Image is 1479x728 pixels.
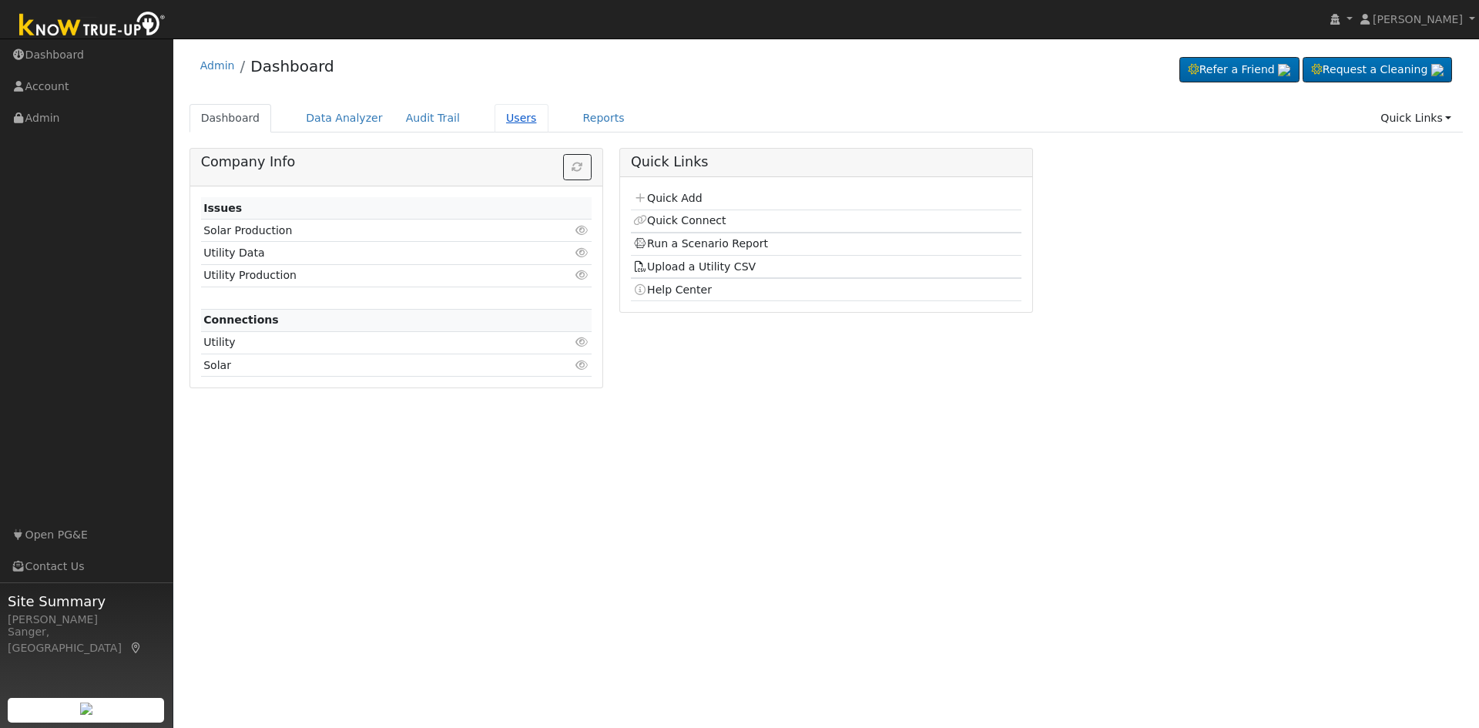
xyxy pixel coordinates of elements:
div: Sanger, [GEOGRAPHIC_DATA] [8,624,165,656]
a: Data Analyzer [294,104,394,133]
a: Run a Scenario Report [633,237,768,250]
td: Solar [201,354,528,377]
td: Solar Production [201,220,528,242]
span: [PERSON_NAME] [1373,13,1463,25]
i: Click to view [575,225,589,236]
i: Click to view [575,337,589,347]
a: Quick Links [1369,104,1463,133]
a: Audit Trail [394,104,471,133]
h5: Quick Links [631,154,1021,170]
a: Dashboard [189,104,272,133]
h5: Company Info [201,154,592,170]
a: Dashboard [250,57,334,75]
a: Refer a Friend [1179,57,1300,83]
i: Click to view [575,247,589,258]
strong: Issues [203,202,242,214]
a: Reports [572,104,636,133]
img: retrieve [1278,64,1290,76]
strong: Connections [203,314,279,326]
td: Utility [201,331,528,354]
a: Quick Connect [633,214,726,226]
i: Click to view [575,360,589,371]
a: Upload a Utility CSV [633,260,756,273]
a: Quick Add [633,192,702,204]
td: Utility Production [201,264,528,287]
i: Click to view [575,270,589,280]
a: Admin [200,59,235,72]
a: Request a Cleaning [1303,57,1452,83]
img: retrieve [80,703,92,715]
a: Users [495,104,548,133]
a: Help Center [633,283,712,296]
span: Site Summary [8,591,165,612]
div: [PERSON_NAME] [8,612,165,628]
a: Map [129,642,143,654]
img: retrieve [1431,64,1444,76]
td: Utility Data [201,242,528,264]
img: Know True-Up [12,8,173,43]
